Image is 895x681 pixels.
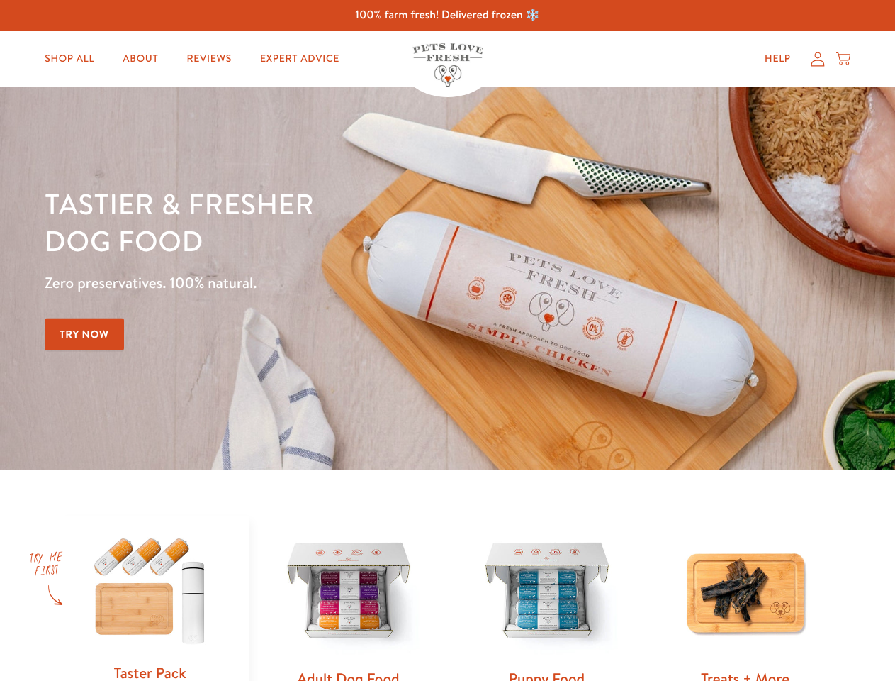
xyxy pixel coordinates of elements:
a: Shop All [33,45,106,73]
a: Help [753,45,802,73]
h1: Tastier & fresher dog food [45,185,582,259]
img: Pets Love Fresh [412,43,483,87]
a: Try Now [45,319,124,350]
a: Expert Advice [249,45,351,73]
p: Zero preservatives. 100% natural. [45,270,582,296]
a: Reviews [175,45,242,73]
a: About [111,45,169,73]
